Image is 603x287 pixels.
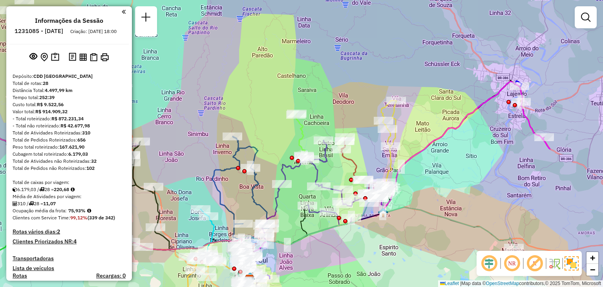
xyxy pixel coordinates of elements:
strong: 75,93% [68,208,86,213]
div: Custo total: [13,101,126,108]
div: Total de Atividades não Roteirizadas: [13,158,126,165]
h4: Lista de veículos [13,265,126,272]
button: Visualizar relatório de Roteirização [78,52,88,62]
span: − [590,265,595,274]
span: + [590,253,595,263]
a: Leaflet [440,281,459,286]
i: Total de rotas [29,201,34,206]
strong: (339 de 342) [88,215,115,221]
div: 310 / 28 = [13,200,126,207]
div: Peso total roteirizado: [13,143,126,151]
a: Exibir filtros [578,9,594,25]
h4: Informações da Sessão [35,17,103,24]
strong: 2 [57,228,60,235]
div: Depósito: [13,73,126,80]
strong: 4.497,99 km [45,87,73,93]
a: OpenStreetMap [486,281,519,286]
a: Zoom in [587,252,598,264]
div: Valor total: [13,108,126,115]
button: Visualizar Romaneio [88,52,99,63]
em: Média calculada utilizando a maior ocupação (%Peso ou %Cubagem) de cada rota da sessão. Rotas cro... [87,208,91,213]
h4: Clientes Priorizados NR: [13,238,126,245]
strong: 6.179,03 [68,151,88,157]
i: Total de Atividades [13,201,17,206]
div: - Total não roteirizado: [13,122,126,129]
span: Clientes com Service Time: [13,215,70,221]
img: Exibir/Ocultar setores [565,256,579,270]
i: Cubagem total roteirizado [13,187,17,192]
div: Total de Atividades Roteirizadas: [13,129,126,136]
div: Cubagem total roteirizado: [13,151,126,158]
strong: 28 [43,80,48,86]
button: Logs desbloquear sessão [67,51,78,63]
div: Distância Total: [13,87,126,94]
div: Total de Pedidos Roteirizados: [13,136,126,143]
div: Tempo total: [13,94,126,101]
div: Total de rotas: [13,80,126,87]
strong: 167.621,90 [59,144,84,150]
strong: 656 [77,137,86,143]
strong: R$ 872.231,34 [51,116,84,121]
strong: 32 [91,158,97,164]
strong: 252:39 [39,94,55,100]
strong: 4 [73,238,77,245]
strong: CDD [GEOGRAPHIC_DATA] [33,73,93,79]
strong: 102 [86,165,95,171]
strong: R$ 9.522,56 [37,101,64,107]
strong: 310 [82,130,90,136]
div: 6.179,03 / 28 = [13,186,126,193]
img: Venâncio Aires [378,208,388,218]
div: Criação: [DATE] 18:00 [67,28,120,35]
a: Rotas [13,272,27,279]
h4: Recargas: 0 [96,272,126,279]
span: Ocultar deslocamento [480,254,499,273]
div: Total de caixas por viagem: [13,179,126,186]
strong: R$ 914.909,32 [35,109,68,114]
a: Clique aqui para minimizar o painel [122,7,126,16]
strong: 99,12% [70,215,88,221]
div: - Total roteirizado: [13,115,126,122]
h4: Transportadoras [13,255,126,262]
span: Ocupação média da frota: [13,208,67,213]
button: Exibir sessão original [28,51,39,63]
a: Nova sessão e pesquisa [138,9,154,27]
div: Map data © contributors,© 2025 TomTom, Microsoft [438,280,603,287]
img: Fluxo de ruas [548,257,561,270]
button: Centralizar mapa no depósito ou ponto de apoio [39,51,49,63]
img: CDD Santa Cruz do Sul [245,274,255,285]
strong: 220,68 [54,186,69,192]
span: Ocultar NR [502,254,521,273]
strong: R$ 42.677,98 [60,123,90,129]
button: Imprimir Rotas [99,52,110,63]
h4: Rotas vários dias: [13,228,126,235]
img: Santa Cruz FAD [245,272,255,282]
h6: 1231085 - [DATE] [15,28,63,35]
div: Média de Atividades por viagem: [13,193,126,200]
div: Total de Pedidos não Roteirizados: [13,165,126,172]
strong: 11,07 [43,201,56,206]
i: Total de rotas [39,187,44,192]
i: Meta Caixas/viagem: 212,48 Diferença: 8,20 [71,187,75,192]
span: Exibir rótulo [525,254,544,273]
button: Painel de Sugestão [49,51,61,63]
span: | [460,281,461,286]
a: Zoom out [587,264,598,276]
